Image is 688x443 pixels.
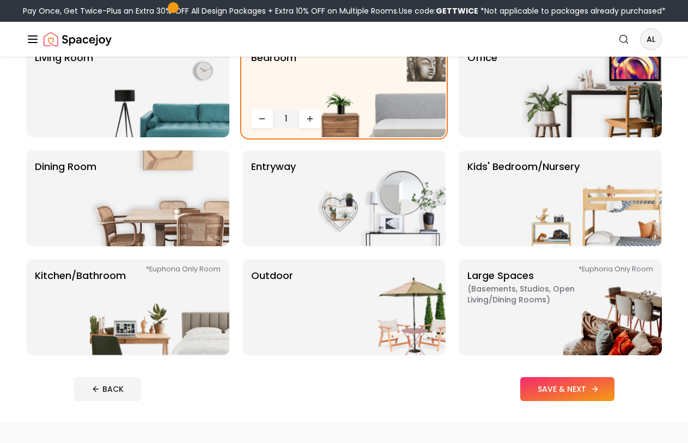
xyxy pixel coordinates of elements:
[522,150,662,246] img: Kids' Bedroom/Nursery
[23,5,666,16] div: Pay Once, Get Twice-Plus an Extra 30% OFF All Design Packages + Extra 10% OFF on Multiple Rooms.
[306,41,446,137] img: Bedroom
[90,41,229,137] img: Living Room
[520,377,614,401] button: SAVE & NEXT
[277,112,295,125] span: 1
[35,268,126,347] p: Kitchen/Bathroom
[74,377,141,401] button: BACK
[299,109,321,129] button: Increase quantity
[522,41,662,137] img: Office
[640,28,662,50] button: AL
[306,259,446,355] img: Outdoor
[251,109,273,129] button: Decrease quantity
[467,50,497,129] p: Office
[478,5,666,16] span: *Not applicable to packages already purchased*
[44,28,112,50] img: Spacejoy Logo
[251,50,296,105] p: Bedroom
[467,283,604,305] span: ( Basements, Studios, Open living/dining rooms )
[522,259,662,355] img: Large Spaces *Euphoria Only
[399,5,478,16] span: Use code:
[251,268,293,347] p: Outdoor
[467,268,604,347] p: Large Spaces
[26,22,662,57] nav: Global
[436,5,478,16] b: GETTWICE
[35,159,96,238] p: Dining Room
[90,259,229,355] img: Kitchen/Bathroom *Euphoria Only
[467,159,580,238] p: Kids' Bedroom/Nursery
[90,150,229,246] img: Dining Room
[35,50,93,129] p: Living Room
[306,150,446,246] img: entryway
[251,159,296,238] p: entryway
[641,29,661,49] span: AL
[44,28,112,50] a: Spacejoy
